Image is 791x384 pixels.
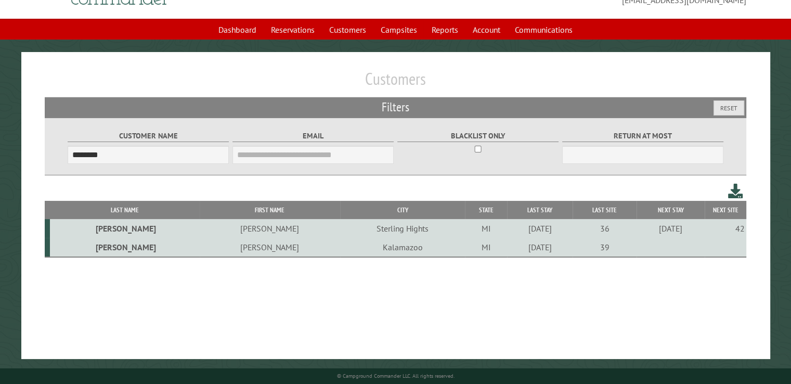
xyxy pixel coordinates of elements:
th: Next Site [705,201,746,219]
td: [PERSON_NAME] [200,238,340,257]
td: 42 [705,219,746,238]
div: [DATE] [509,223,571,234]
label: Email [232,130,394,142]
div: [DATE] [639,223,703,234]
th: State [465,201,507,219]
a: Reports [425,20,464,40]
h2: Filters [45,97,746,117]
td: MI [465,238,507,257]
td: MI [465,219,507,238]
div: [DATE] [509,242,571,252]
th: Last Site [573,201,637,219]
a: Reservations [265,20,321,40]
th: City [340,201,465,219]
a: Account [466,20,507,40]
td: [PERSON_NAME] [50,219,200,238]
small: © Campground Commander LLC. All rights reserved. [337,373,455,379]
td: [PERSON_NAME] [50,238,200,257]
a: Dashboard [212,20,263,40]
h1: Customers [45,69,746,97]
label: Customer Name [68,130,229,142]
button: Reset [714,100,744,116]
th: First Name [200,201,340,219]
td: [PERSON_NAME] [200,219,340,238]
label: Blacklist only [397,130,559,142]
th: Last Stay [507,201,573,219]
th: Next Stay [637,201,704,219]
td: Sterling Hights [340,219,465,238]
label: Return at most [562,130,724,142]
td: Kalamazoo [340,238,465,257]
a: Campsites [374,20,423,40]
td: 39 [573,238,637,257]
a: Download this customer list (.csv) [728,182,743,201]
a: Communications [509,20,579,40]
a: Customers [323,20,372,40]
td: 36 [573,219,637,238]
th: Last Name [50,201,200,219]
